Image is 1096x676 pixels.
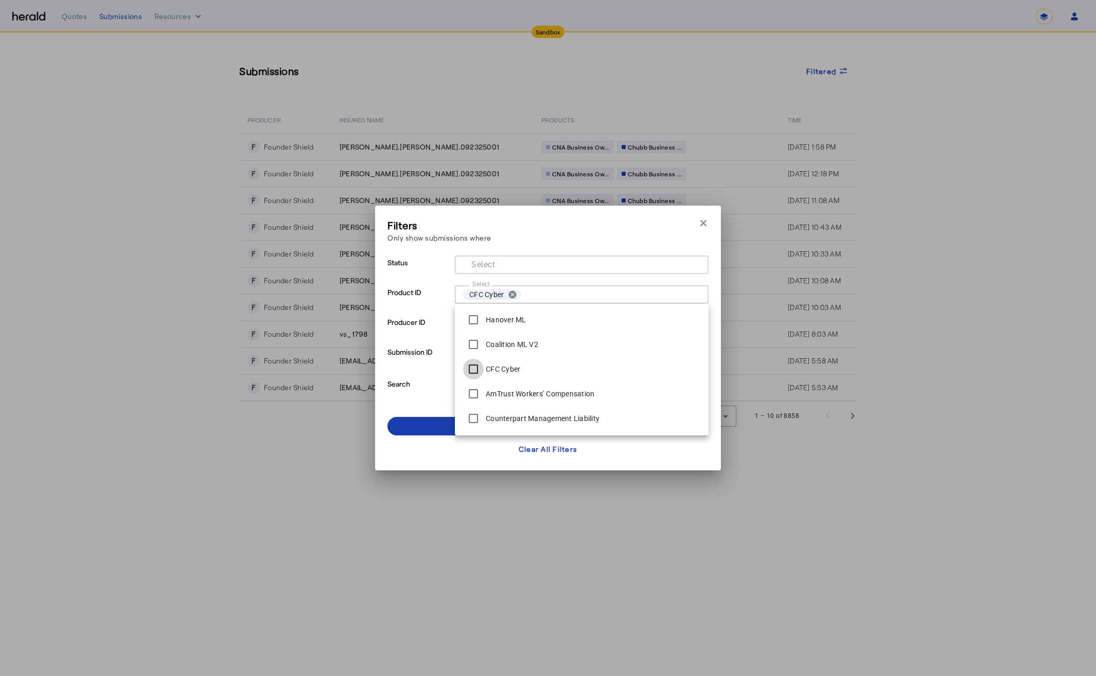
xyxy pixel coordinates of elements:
p: Search [387,377,451,409]
label: Coalition ML V2 [484,339,538,350]
label: AmTrust Workers’ Compensation [484,389,594,399]
button: Clear All Filters [387,440,709,458]
button: remove CFC Cyber [504,290,521,299]
p: Product ID [387,285,451,315]
mat-label: Select [472,280,490,287]
label: Counterpart Management Liability [484,413,599,424]
p: Producer ID [387,315,451,345]
h3: Filters [387,218,491,232]
button: Apply Filters [387,417,709,435]
mat-chip-grid: Selection [463,287,700,302]
div: Clear All Filters [519,444,577,454]
p: Only show submissions where [387,232,491,243]
mat-label: Select [471,260,495,269]
p: Submission ID [387,345,451,377]
label: Hanover ML [484,315,526,325]
label: CFC Cyber [484,364,520,374]
p: Status [387,255,451,285]
mat-chip-grid: Selection [463,258,700,270]
span: CFC Cyber [469,289,504,300]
